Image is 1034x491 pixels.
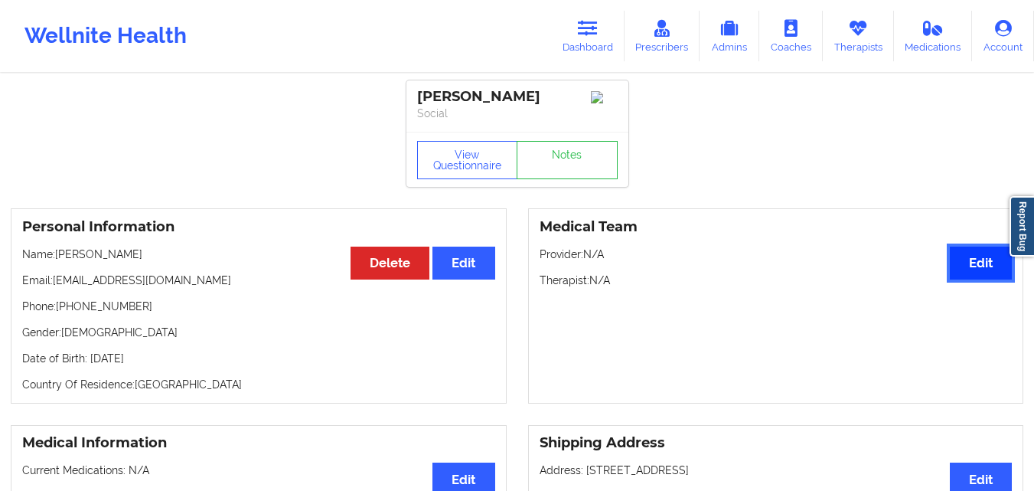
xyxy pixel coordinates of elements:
p: Social [417,106,618,121]
p: Country Of Residence: [GEOGRAPHIC_DATA] [22,377,495,392]
a: Coaches [759,11,823,61]
h3: Medical Team [540,218,1013,236]
a: Therapists [823,11,894,61]
h3: Medical Information [22,434,495,452]
p: Date of Birth: [DATE] [22,351,495,366]
button: View Questionnaire [417,141,518,179]
p: Email: [EMAIL_ADDRESS][DOMAIN_NAME] [22,273,495,288]
p: Phone: [PHONE_NUMBER] [22,299,495,314]
h3: Shipping Address [540,434,1013,452]
p: Gender: [DEMOGRAPHIC_DATA] [22,325,495,340]
a: Prescribers [625,11,700,61]
img: Image%2Fplaceholer-image.png [591,91,618,103]
div: [PERSON_NAME] [417,88,618,106]
a: Admins [700,11,759,61]
a: Notes [517,141,618,179]
button: Delete [351,247,429,280]
a: Account [972,11,1034,61]
p: Provider: N/A [540,247,1013,262]
a: Report Bug [1010,196,1034,257]
a: Medications [894,11,973,61]
p: Name: [PERSON_NAME] [22,247,495,262]
h3: Personal Information [22,218,495,236]
p: Address: [STREET_ADDRESS] [540,463,1013,478]
p: Therapist: N/A [540,273,1013,288]
p: Current Medications: N/A [22,463,495,478]
a: Dashboard [551,11,625,61]
button: Edit [950,247,1012,280]
button: Edit [432,247,494,280]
